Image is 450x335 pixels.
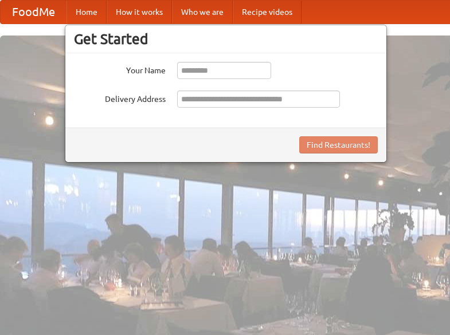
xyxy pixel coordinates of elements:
[299,136,378,153] button: Find Restaurants!
[107,1,172,23] a: How it works
[74,30,378,48] h3: Get Started
[66,1,107,23] a: Home
[74,62,166,76] label: Your Name
[1,1,66,23] a: FoodMe
[74,90,166,105] label: Delivery Address
[233,1,302,23] a: Recipe videos
[172,1,233,23] a: Who we are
